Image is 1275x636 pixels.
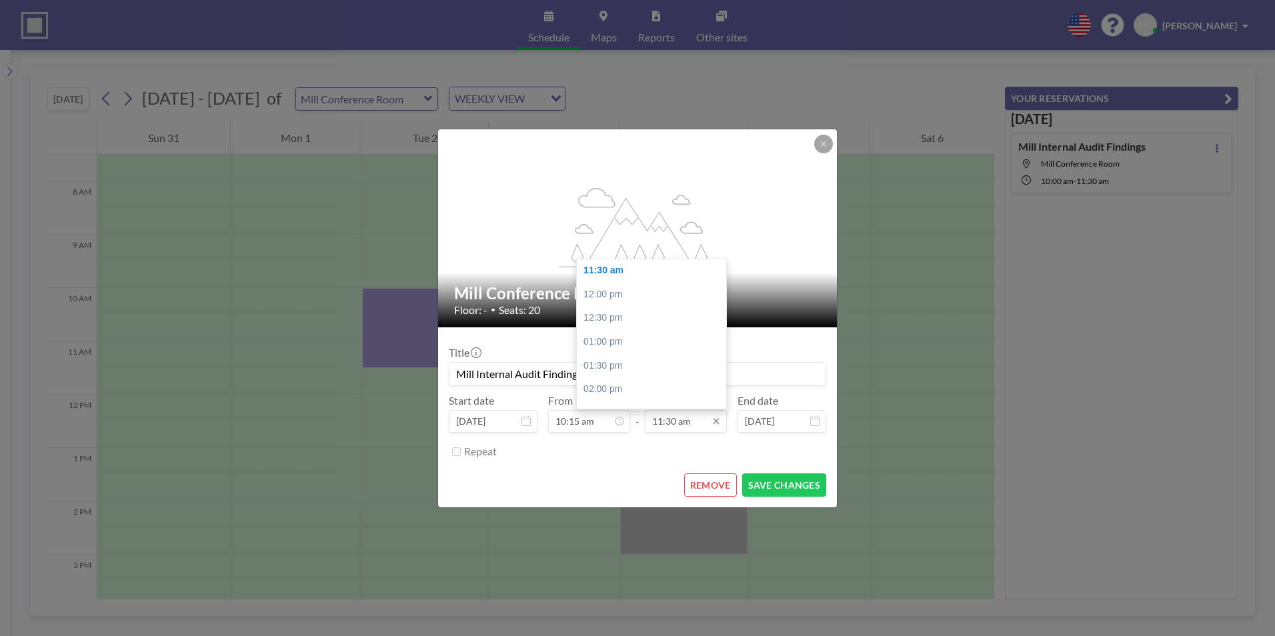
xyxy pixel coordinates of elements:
span: Seats: 20 [499,303,540,317]
input: (No title) [449,363,826,385]
label: Title [449,346,480,359]
button: SAVE CHANGES [742,473,826,497]
div: 02:00 pm [577,377,733,401]
div: 01:30 pm [577,354,733,378]
div: 12:30 pm [577,306,733,330]
h2: Mill Conference Room [454,283,822,303]
div: 11:30 am [577,259,733,283]
div: 12:00 pm [577,283,733,307]
label: From [548,394,573,407]
label: Repeat [464,445,497,458]
div: 02:30 pm [577,401,733,425]
span: - [635,399,640,428]
button: REMOVE [684,473,737,497]
span: Floor: - [454,303,487,317]
span: • [491,305,495,315]
label: End date [738,394,778,407]
label: Start date [449,394,494,407]
div: 01:00 pm [577,330,733,354]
